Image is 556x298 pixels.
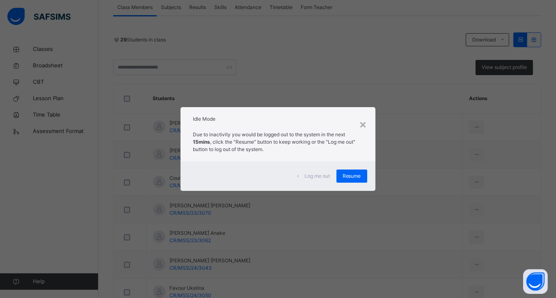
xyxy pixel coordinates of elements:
span: Resume [343,172,361,180]
p: Due to inactivity you would be logged out to the system in the next , click the "Resume" button t... [193,131,363,153]
button: Open asap [523,269,548,294]
strong: 15mins [193,139,210,145]
h2: Idle Mode [193,115,363,123]
div: × [359,115,367,133]
span: Log me out [304,172,330,180]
